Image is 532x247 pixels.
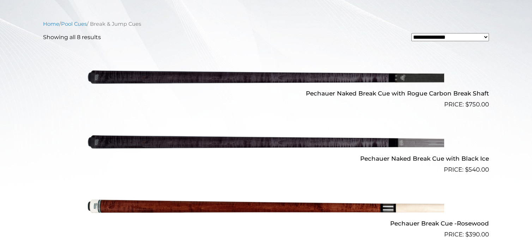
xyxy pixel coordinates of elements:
bdi: 390.00 [465,231,489,238]
p: Showing all 8 results [43,33,101,42]
a: Pool Cues [61,21,87,27]
a: Pechauer Break Cue -Rosewood $390.00 [43,177,489,239]
img: Pechauer Naked Break Cue with Rogue Carbon Break Shaft [88,47,444,106]
h2: Pechauer Break Cue -Rosewood [43,217,489,230]
h2: Pechauer Naked Break Cue with Black Ice [43,152,489,165]
span: $ [465,166,468,173]
bdi: 540.00 [465,166,489,173]
nav: Breadcrumb [43,20,489,28]
a: Pechauer Naked Break Cue with Rogue Carbon Break Shaft $750.00 [43,47,489,109]
h2: Pechauer Naked Break Cue with Rogue Carbon Break Shaft [43,87,489,100]
img: Pechauer Break Cue -Rosewood [88,177,444,236]
span: $ [465,101,469,108]
a: Home [43,21,59,27]
a: Pechauer Naked Break Cue with Black Ice $540.00 [43,112,489,174]
span: $ [465,231,469,238]
bdi: 750.00 [465,101,489,108]
select: Shop order [411,33,489,41]
img: Pechauer Naked Break Cue with Black Ice [88,112,444,171]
